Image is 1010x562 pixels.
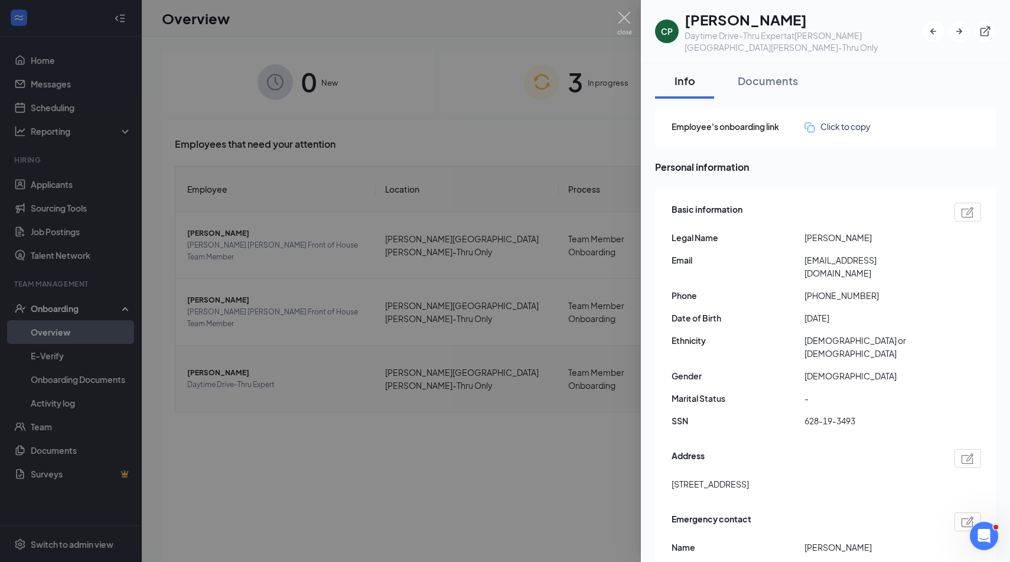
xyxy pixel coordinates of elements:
button: ArrowLeftNew [923,21,944,42]
span: Email [672,254,804,267]
span: Ethnicity [672,334,804,347]
svg: ArrowRight [953,25,965,37]
span: [PHONE_NUMBER] [804,289,937,302]
span: Name [672,541,804,554]
h1: [PERSON_NAME] [685,9,923,30]
span: Address [672,449,705,468]
iframe: Intercom live chat [970,522,998,550]
button: Click to copy [804,120,871,133]
button: ArrowRight [949,21,970,42]
div: Info [667,73,702,88]
span: Legal Name [672,231,804,244]
span: Date of Birth [672,311,804,324]
span: Gender [672,369,804,382]
div: Daytime Drive-Thru Expert at [PERSON_NAME][GEOGRAPHIC_DATA][PERSON_NAME]-Thru Only [685,30,923,53]
span: Employee's onboarding link [672,120,804,133]
button: ExternalLink [975,21,996,42]
span: [EMAIL_ADDRESS][DOMAIN_NAME] [804,254,937,280]
span: [PERSON_NAME] [804,541,937,554]
div: CP [661,25,673,37]
span: Emergency contact [672,512,751,531]
div: Documents [738,73,798,88]
span: Basic information [672,203,742,222]
svg: ArrowLeftNew [927,25,939,37]
span: 628-19-3493 [804,414,937,427]
span: Marital Status [672,392,804,405]
span: - [804,392,937,405]
span: Phone [672,289,804,302]
span: [DEMOGRAPHIC_DATA] or [DEMOGRAPHIC_DATA] [804,334,937,360]
svg: ExternalLink [979,25,991,37]
img: click-to-copy.71757273a98fde459dfc.svg [804,122,814,132]
span: Personal information [655,160,996,174]
span: [PERSON_NAME] [804,231,937,244]
span: [DATE] [804,311,937,324]
span: SSN [672,414,804,427]
span: [DEMOGRAPHIC_DATA] [804,369,937,382]
span: [STREET_ADDRESS] [672,477,749,490]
